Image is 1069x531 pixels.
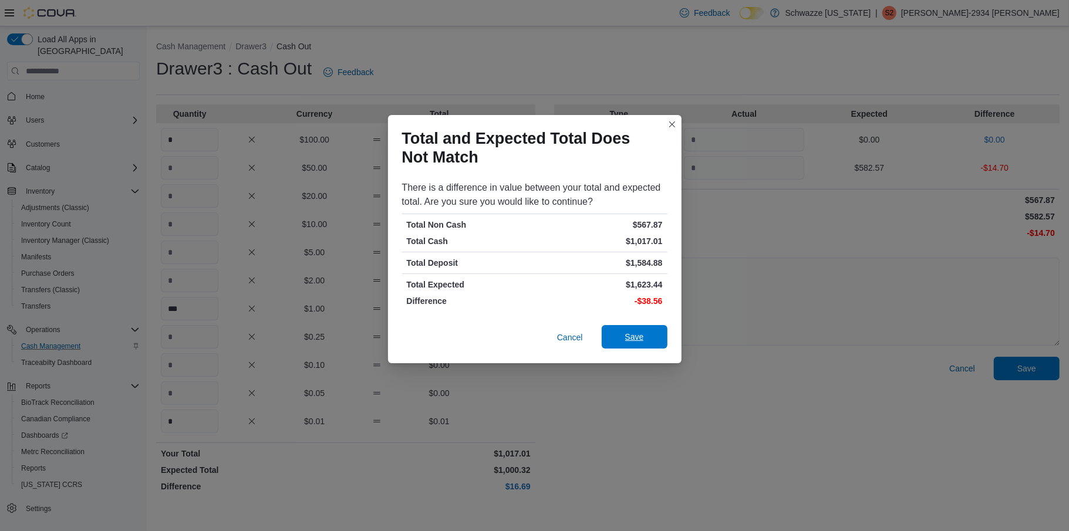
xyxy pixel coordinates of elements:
[537,257,663,269] p: $1,584.88
[602,325,667,349] button: Save
[407,279,532,290] p: Total Expected
[537,295,663,307] p: -$38.56
[402,129,658,167] h1: Total and Expected Total Does Not Match
[537,235,663,247] p: $1,017.01
[552,326,588,349] button: Cancel
[665,117,679,131] button: Closes this modal window
[537,219,663,231] p: $567.87
[557,332,583,343] span: Cancel
[625,331,644,343] span: Save
[537,279,663,290] p: $1,623.44
[407,295,532,307] p: Difference
[407,257,532,269] p: Total Deposit
[407,219,532,231] p: Total Non Cash
[402,181,667,209] div: There is a difference in value between your total and expected total. Are you sure you would like...
[407,235,532,247] p: Total Cash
